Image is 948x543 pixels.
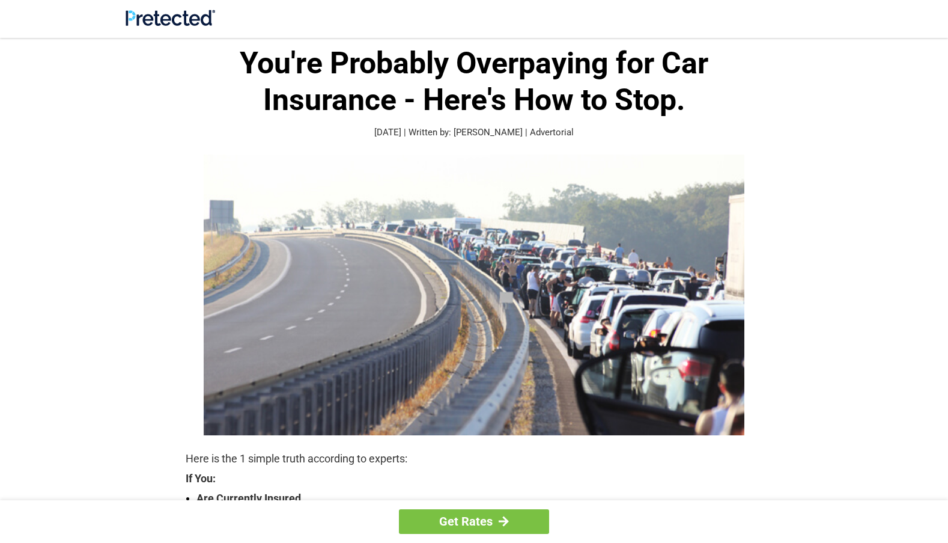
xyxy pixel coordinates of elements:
strong: If You: [186,473,762,484]
a: Site Logo [126,17,215,28]
strong: Are Currently Insured [196,490,762,507]
p: [DATE] | Written by: [PERSON_NAME] | Advertorial [186,126,762,140]
p: Here is the 1 simple truth according to experts: [186,450,762,467]
img: Site Logo [126,10,215,26]
a: Get Rates [399,509,549,534]
h1: You're Probably Overpaying for Car Insurance - Here's How to Stop. [186,45,762,118]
